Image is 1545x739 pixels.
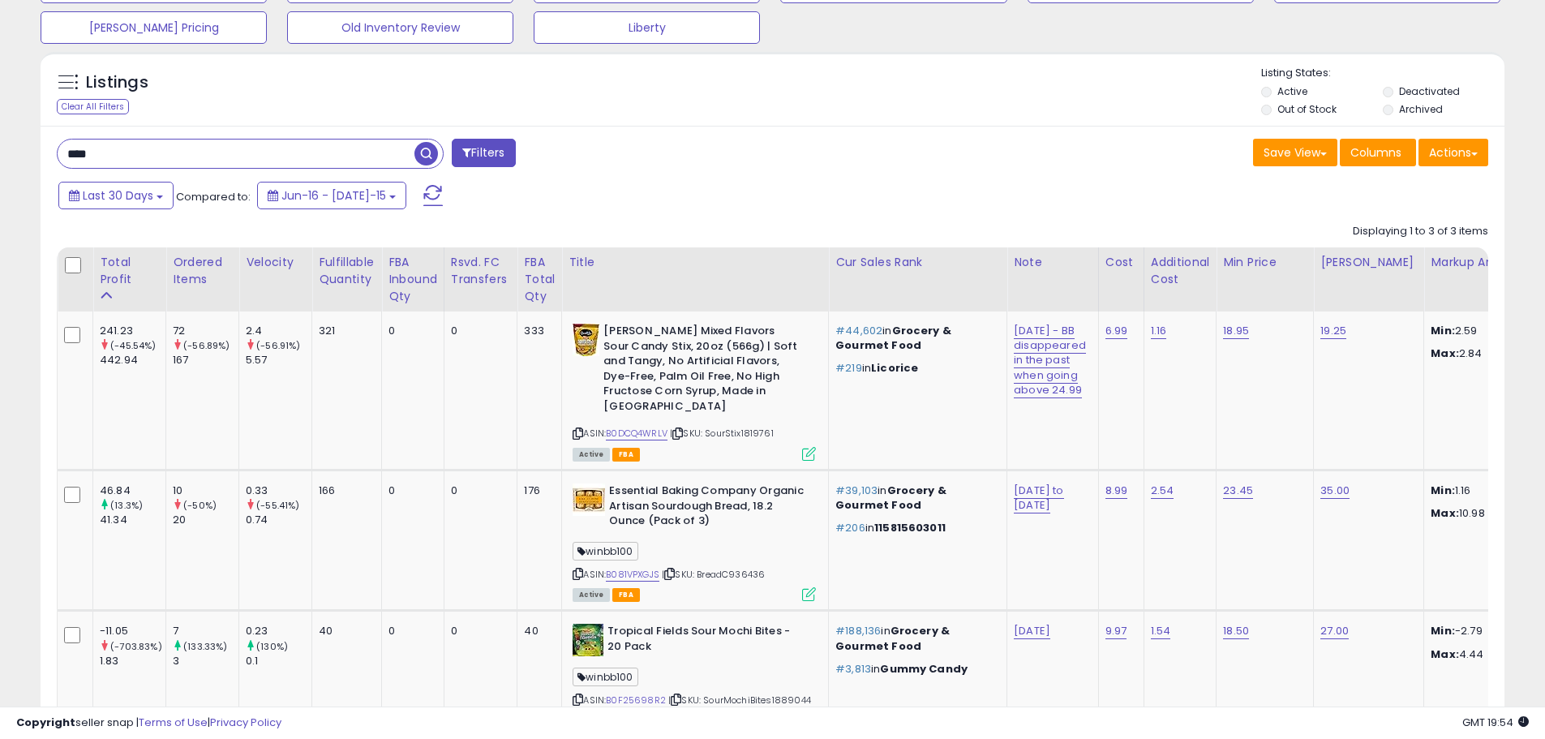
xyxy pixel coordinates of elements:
[110,339,156,352] small: (-45.54%)
[1418,139,1488,166] button: Actions
[256,640,288,653] small: (130%)
[609,483,806,533] b: Essential Baking Company Organic Artisan Sourdough Bread, 18.2 Ounce (Pack of 3)
[319,483,369,498] div: 166
[100,654,165,668] div: 1.83
[1014,254,1092,271] div: Note
[835,661,871,677] span: #3,813
[100,353,165,367] div: 442.94
[607,624,805,658] b: Tropical Fields Sour Mochi Bites - 20 Pack
[256,499,299,512] small: (-55.41%)
[835,323,951,353] span: Grocery & Gourmet Food
[524,324,549,338] div: 333
[871,360,918,376] span: Licorice
[835,624,994,653] p: in
[86,71,148,94] h5: Listings
[1431,346,1459,361] strong: Max:
[1431,483,1455,498] strong: Min:
[835,623,950,653] span: Grocery & Gourmet Food
[1431,323,1455,338] strong: Min:
[670,427,774,440] span: | SKU: SourStix1819761
[524,254,555,305] div: FBA Total Qty
[835,361,994,376] p: in
[452,139,515,167] button: Filters
[835,254,1000,271] div: Cur Sales Rank
[1431,505,1459,521] strong: Max:
[173,513,238,527] div: 20
[1105,254,1137,271] div: Cost
[246,254,305,271] div: Velocity
[835,323,882,338] span: #44,602
[1223,483,1253,499] a: 23.45
[183,339,230,352] small: (-56.89%)
[573,448,610,462] span: All listings currently available for purchase on Amazon
[319,624,369,638] div: 40
[606,427,667,440] a: B0DCQ4WRLV
[173,324,238,338] div: 72
[835,521,994,535] p: in
[835,483,878,498] span: #39,103
[183,640,227,653] small: (133.33%)
[319,254,375,288] div: Fulfillable Quantity
[524,483,549,498] div: 176
[835,483,946,513] span: Grocery & Gourmet Food
[1350,144,1401,161] span: Columns
[1014,483,1063,513] a: [DATE] to [DATE]
[246,513,311,527] div: 0.74
[319,324,369,338] div: 321
[1151,483,1174,499] a: 2.54
[1399,84,1460,98] label: Deactivated
[173,483,238,498] div: 10
[1320,623,1349,639] a: 27.00
[874,520,946,535] span: 115815603011
[176,189,251,204] span: Compared to:
[573,588,610,602] span: All listings currently available for purchase on Amazon
[287,11,513,44] button: Old Inventory Review
[835,623,881,638] span: #188,136
[569,254,822,271] div: Title
[246,324,311,338] div: 2.4
[573,542,637,561] span: winbb100
[612,588,640,602] span: FBA
[1105,323,1128,339] a: 6.99
[1253,139,1337,166] button: Save View
[388,324,431,338] div: 0
[1277,102,1337,116] label: Out of Stock
[246,353,311,367] div: 5.57
[662,568,765,581] span: | SKU: BreadC936436
[1431,647,1459,662] strong: Max:
[1105,623,1127,639] a: 9.97
[573,324,816,459] div: ASIN:
[1320,323,1346,339] a: 19.25
[1399,102,1443,116] label: Archived
[110,499,143,512] small: (13.3%)
[1320,483,1350,499] a: 35.00
[41,11,267,44] button: [PERSON_NAME] Pricing
[1353,224,1488,239] div: Displaying 1 to 3 of 3 items
[246,483,311,498] div: 0.33
[573,668,637,686] span: winbb100
[139,715,208,730] a: Terms of Use
[606,568,659,582] a: B081VPXGJS
[58,182,174,209] button: Last 30 Days
[835,520,865,535] span: #206
[210,715,281,730] a: Privacy Policy
[573,483,605,516] img: 51j0-+rAaZL._SL40_.jpg
[1151,623,1171,639] a: 1.54
[1014,623,1050,639] a: [DATE]
[1462,715,1529,730] span: 2025-08-15 19:54 GMT
[880,661,968,677] span: Gummy Candy
[835,360,862,376] span: #219
[1340,139,1416,166] button: Columns
[1431,623,1455,638] strong: Min:
[573,624,603,656] img: 41jClwsj6XL._SL40_.jpg
[173,654,238,668] div: 3
[1223,323,1249,339] a: 18.95
[173,254,232,288] div: Ordered Items
[573,483,816,599] div: ASIN:
[100,624,165,638] div: -11.05
[388,483,431,498] div: 0
[83,187,153,204] span: Last 30 Days
[1261,66,1504,81] p: Listing States:
[246,624,311,638] div: 0.23
[534,11,760,44] button: Liberty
